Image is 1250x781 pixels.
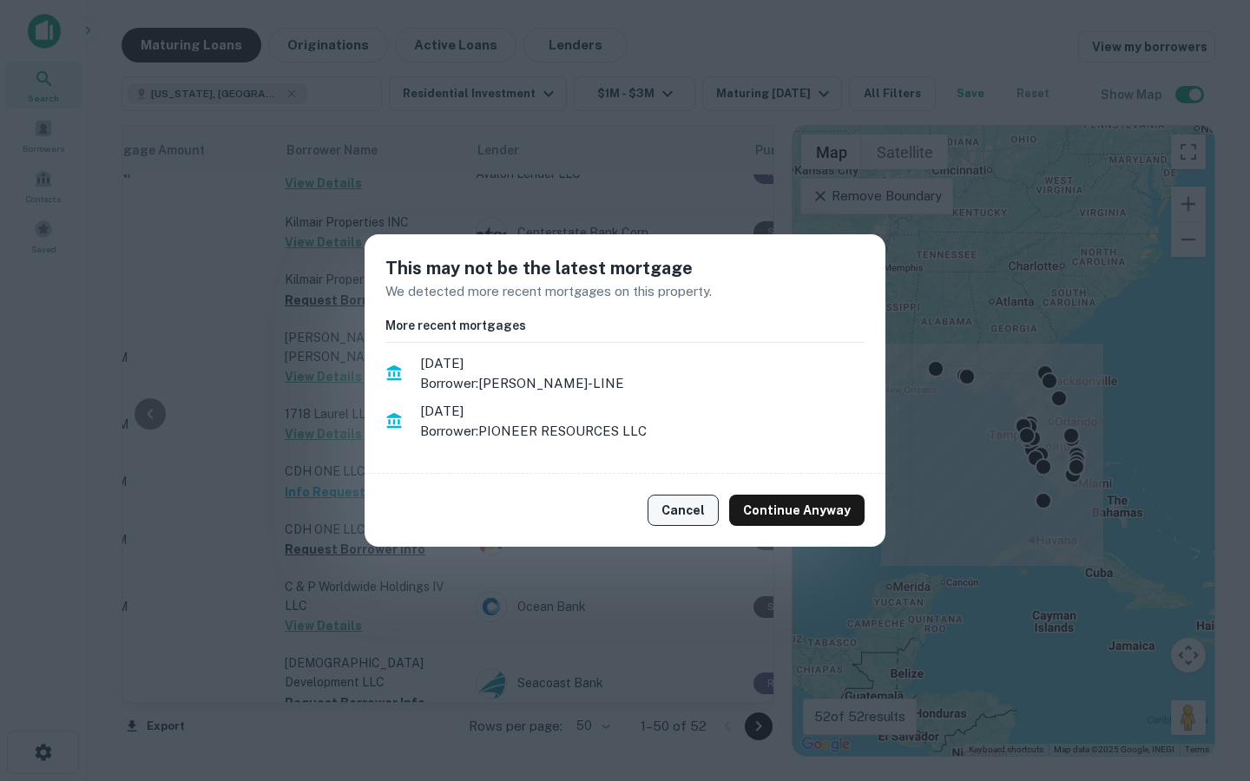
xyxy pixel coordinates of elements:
p: Borrower: [PERSON_NAME]-LINE [420,373,865,394]
button: Cancel [648,495,719,526]
span: [DATE] [420,401,865,422]
p: Borrower: PIONEER RESOURCES LLC [420,421,865,442]
button: Continue Anyway [729,495,865,526]
span: [DATE] [420,353,865,374]
p: We detected more recent mortgages on this property. [385,281,865,302]
h5: This may not be the latest mortgage [385,255,865,281]
iframe: Chat Widget [1163,642,1250,725]
h6: More recent mortgages [385,316,865,335]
